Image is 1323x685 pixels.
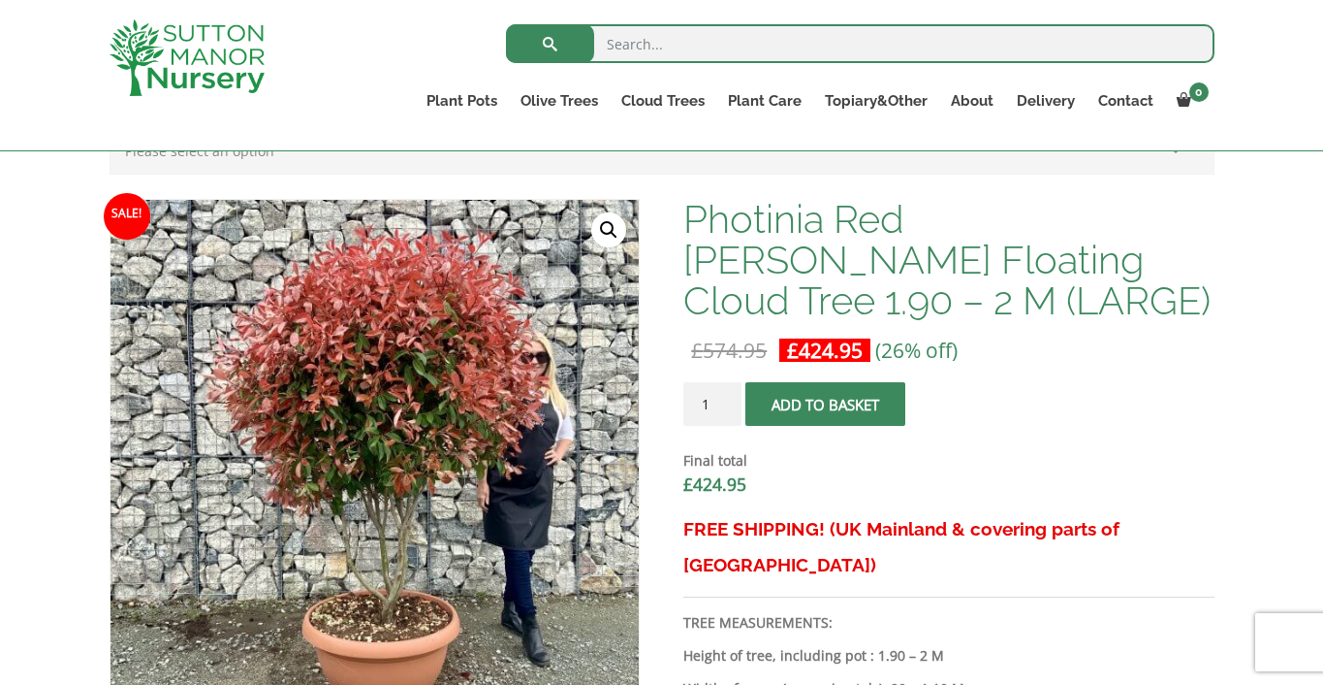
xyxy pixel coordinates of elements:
a: Cloud Trees [610,87,716,114]
a: Plant Pots [415,87,509,114]
a: View full-screen image gallery [591,212,626,247]
b: Height of tree, including pot : 1.90 – 2 M [683,646,944,665]
input: Search... [506,24,1214,63]
span: 0 [1189,82,1209,102]
a: Delivery [1005,87,1087,114]
bdi: 424.95 [787,337,863,364]
a: About [939,87,1005,114]
img: logo [110,19,265,96]
span: Sale! [104,193,150,240]
h3: FREE SHIPPING! (UK Mainland & covering parts of [GEOGRAPHIC_DATA]) [683,511,1213,583]
span: £ [683,473,693,496]
bdi: 424.95 [683,473,746,496]
a: 0 [1165,87,1214,114]
span: £ [691,337,703,364]
button: Add to basket [745,382,905,426]
span: (26% off) [875,337,958,364]
h1: Photinia Red [PERSON_NAME] Floating Cloud Tree 1.90 – 2 M (LARGE) [683,199,1213,321]
a: Topiary&Other [813,87,939,114]
dt: Final total [683,449,1213,473]
a: Olive Trees [509,87,610,114]
a: Plant Care [716,87,813,114]
strong: TREE MEASUREMENTS: [683,613,833,632]
a: Contact [1087,87,1165,114]
input: Product quantity [683,382,741,426]
bdi: 574.95 [691,337,767,364]
span: £ [787,337,799,364]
